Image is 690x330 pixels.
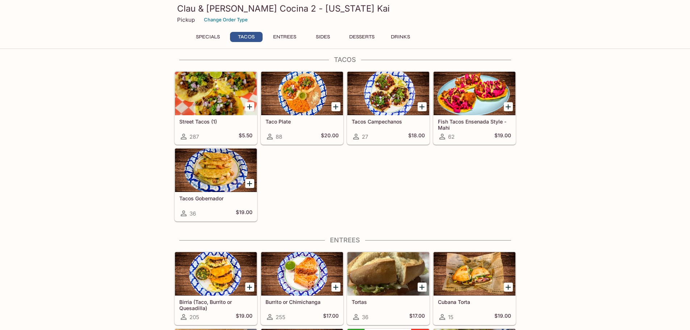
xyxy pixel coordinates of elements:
button: Tacos [230,32,263,42]
span: 88 [276,133,282,140]
a: Fish Tacos Ensenada Style - Mahi62$19.00 [433,71,516,145]
button: Specials [192,32,224,42]
button: Add Birria (Taco, Burrito or Quesadilla) [245,283,254,292]
span: 62 [448,133,455,140]
h5: Taco Plate [265,118,339,125]
h5: Tacos Campechanos [352,118,425,125]
div: Street Tacos (1) [175,72,257,115]
h5: $20.00 [321,132,339,141]
span: 255 [276,314,285,321]
a: Taco Plate88$20.00 [261,71,343,145]
button: Add Fish Tacos Ensenada Style - Mahi [504,102,513,111]
div: Burrito or Chimichanga [261,252,343,296]
button: Entrees [268,32,301,42]
div: Tortas [347,252,429,296]
div: Fish Tacos Ensenada Style - Mahi [434,72,515,115]
p: Pickup [177,16,195,23]
button: Add Burrito or Chimichanga [331,283,340,292]
a: Tacos Gobernador36$19.00 [175,148,257,221]
h3: Clau & [PERSON_NAME] Cocina 2 - [US_STATE] Kai [177,3,513,14]
h5: Tortas [352,299,425,305]
h5: Birria (Taco, Burrito or Quesadilla) [179,299,252,311]
button: Add Street Tacos (1) [245,102,254,111]
h5: Fish Tacos Ensenada Style - Mahi [438,118,511,130]
div: Taco Plate [261,72,343,115]
button: Desserts [345,32,379,42]
div: Birria (Taco, Burrito or Quesadilla) [175,252,257,296]
button: Drinks [384,32,417,42]
h5: $19.00 [494,132,511,141]
h5: $19.00 [494,313,511,321]
span: 27 [362,133,368,140]
h5: $18.00 [408,132,425,141]
h5: Street Tacos (1) [179,118,252,125]
h5: Cubana Torta [438,299,511,305]
h5: $17.00 [409,313,425,321]
span: 205 [189,314,199,321]
a: Cubana Torta15$19.00 [433,252,516,325]
button: Add Taco Plate [331,102,340,111]
div: Cubana Torta [434,252,515,296]
div: Tacos Campechanos [347,72,429,115]
a: Tortas36$17.00 [347,252,430,325]
div: Tacos Gobernador [175,149,257,192]
button: Add Tacos Campechanos [418,102,427,111]
span: 36 [362,314,368,321]
h5: $19.00 [236,209,252,218]
a: Burrito or Chimichanga255$17.00 [261,252,343,325]
button: Add Cubana Torta [504,283,513,292]
h5: Tacos Gobernador [179,195,252,201]
h5: $17.00 [323,313,339,321]
h5: $19.00 [236,313,252,321]
h4: Entrees [174,236,516,244]
h5: $5.50 [239,132,252,141]
h4: Tacos [174,56,516,64]
a: Birria (Taco, Burrito or Quesadilla)205$19.00 [175,252,257,325]
span: 287 [189,133,199,140]
span: 15 [448,314,453,321]
span: 36 [189,210,196,217]
button: Change Order Type [201,14,251,25]
h5: Burrito or Chimichanga [265,299,339,305]
button: Add Tortas [418,283,427,292]
button: Sides [307,32,339,42]
a: Street Tacos (1)287$5.50 [175,71,257,145]
a: Tacos Campechanos27$18.00 [347,71,430,145]
button: Add Tacos Gobernador [245,179,254,188]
